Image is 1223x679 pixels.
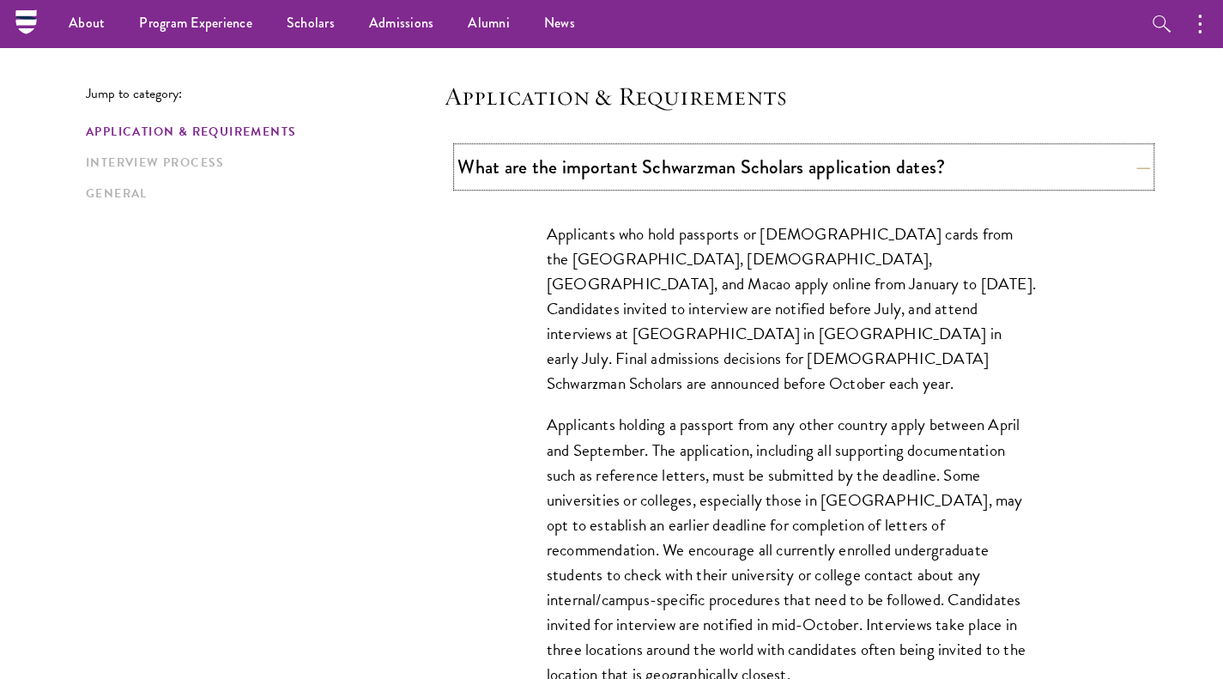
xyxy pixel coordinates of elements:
h4: Application & Requirements [445,79,1137,113]
a: Application & Requirements [86,123,434,141]
a: Interview Process [86,154,434,172]
button: What are the important Schwarzman Scholars application dates? [457,148,1150,186]
p: Applicants who hold passports or [DEMOGRAPHIC_DATA] cards from the [GEOGRAPHIC_DATA], [DEMOGRAPHI... [547,221,1036,396]
p: Jump to category: [86,86,445,101]
a: General [86,185,434,203]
